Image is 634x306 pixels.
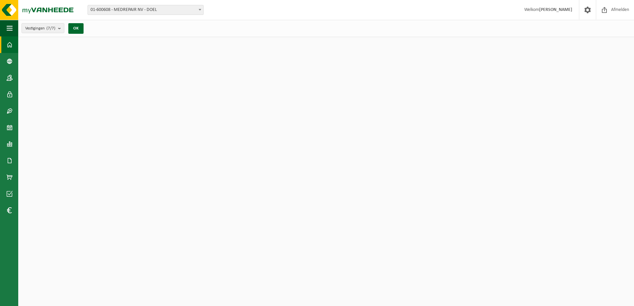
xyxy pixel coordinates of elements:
span: 01-600608 - MEDREPAIR NV - DOEL [88,5,203,15]
span: Vestigingen [25,24,55,33]
button: OK [68,23,84,34]
span: 01-600608 - MEDREPAIR NV - DOEL [88,5,204,15]
count: (7/7) [46,26,55,30]
button: Vestigingen(7/7) [22,23,64,33]
strong: [PERSON_NAME] [539,7,572,12]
